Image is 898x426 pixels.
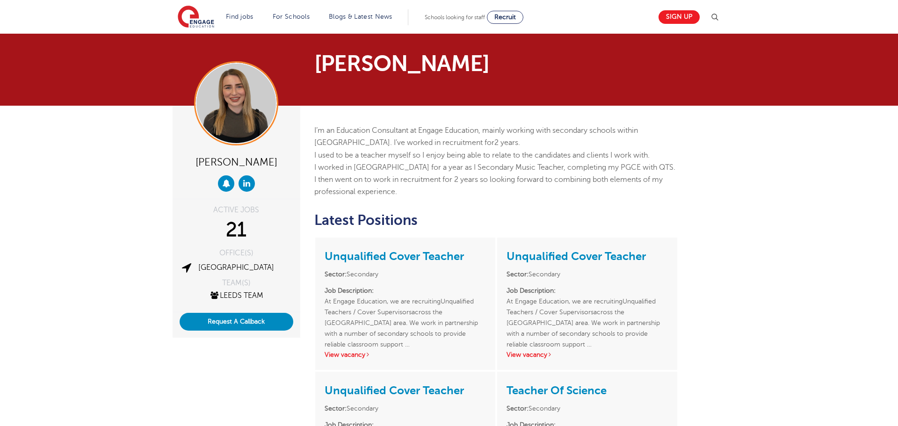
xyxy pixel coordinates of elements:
a: Find jobs [226,13,253,20]
span: I worked in [GEOGRAPHIC_DATA] for a year as I Secondary Music Teacher, completing my PGCE with QT... [314,163,675,196]
a: Unqualified Cover Teacher [325,250,464,263]
li: Secondary [325,403,486,414]
a: Unqualified Cover Teacher [325,384,464,397]
strong: Sector: [507,271,529,278]
span: I used to be a teacher myself so I enjoy being able to relate to the candidates and clients I wor... [314,151,650,159]
p: At Engage Education, we are recruitingUnqualified Teachers / Cover Supervisorsacross the [GEOGRAP... [325,285,486,339]
li: Secondary [507,269,668,280]
a: View vacancy [507,351,552,358]
a: Blogs & Latest News [329,13,392,20]
div: [PERSON_NAME] [180,152,293,171]
a: [GEOGRAPHIC_DATA] [198,263,274,272]
span: Schools looking for staff [425,14,485,21]
strong: Sector: [325,405,347,412]
a: Recruit [487,11,523,24]
button: Request A Callback [180,313,293,331]
h2: Latest Positions [314,212,679,228]
p: At Engage Education, we are recruitingUnqualified Teachers / Cover Supervisorsacross the [GEOGRAP... [507,285,668,339]
span: 2 years. [494,138,520,147]
strong: Job Description: [507,287,556,294]
span: Recruit [494,14,516,21]
a: Unqualified Cover Teacher [507,250,646,263]
div: OFFICE(S) [180,249,293,257]
a: Teacher Of Science [507,384,607,397]
img: Engage Education [178,6,214,29]
h1: [PERSON_NAME] [314,52,536,75]
a: Leeds Team [209,291,263,300]
strong: Job Description: [325,287,374,294]
span: I’m an Education Consultant at Engage Education, mainly working with secondary schools within [GE... [314,126,638,147]
strong: Sector: [325,271,347,278]
div: 21 [180,218,293,242]
a: View vacancy [325,351,370,358]
li: Secondary [507,403,668,414]
strong: Sector: [507,405,529,412]
li: Secondary [325,269,486,280]
a: For Schools [273,13,310,20]
div: TEAM(S) [180,279,293,287]
div: ACTIVE JOBS [180,206,293,214]
a: Sign up [659,10,700,24]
